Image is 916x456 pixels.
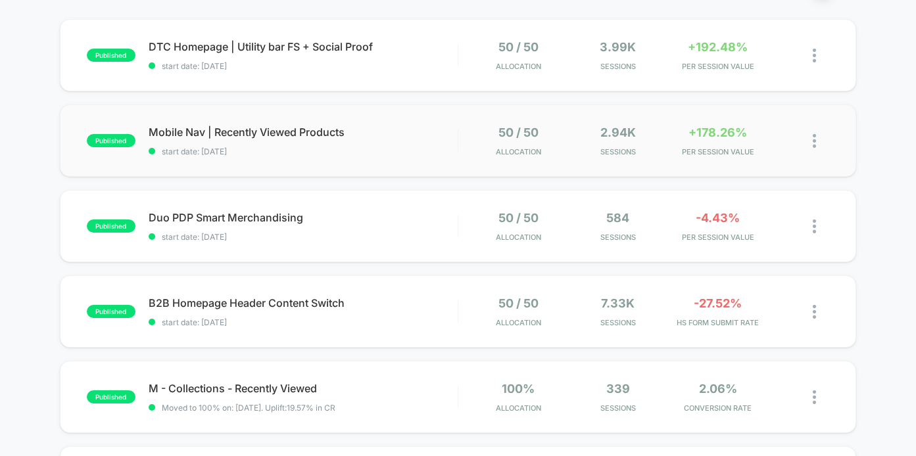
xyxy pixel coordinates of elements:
span: 7.33k [601,296,635,310]
span: published [87,49,135,62]
img: close [813,219,816,233]
span: Mobile Nav | Recently Viewed Products [149,125,458,139]
span: 50 / 50 [498,296,539,310]
span: +192.48% [688,40,748,54]
span: Allocation [496,233,541,242]
span: Moved to 100% on: [DATE] . Uplift: 19.57% in CR [162,403,335,413]
span: -27.52% [694,296,742,310]
span: Hs Form Submit Rate [671,318,765,327]
span: -4.43% [696,211,740,225]
span: 584 [606,211,629,225]
span: 2.06% [699,382,737,396]
span: 50 / 50 [498,211,539,225]
span: Sessions [571,318,665,327]
img: close [813,134,816,148]
span: 50 / 50 [498,40,539,54]
span: published [87,390,135,403]
span: start date: [DATE] [149,317,458,327]
span: Allocation [496,318,541,327]
span: Sessions [571,403,665,413]
span: published [87,219,135,233]
span: start date: [DATE] [149,147,458,156]
span: CONVERSION RATE [671,403,765,413]
span: B2B Homepage Header Content Switch [149,296,458,309]
span: Allocation [496,62,541,71]
img: close [813,49,816,62]
img: close [813,390,816,404]
span: 2.94k [600,125,636,139]
span: published [87,134,135,147]
span: Sessions [571,62,665,71]
span: 339 [606,382,630,396]
span: PER SESSION VALUE [671,233,765,242]
span: start date: [DATE] [149,61,458,71]
span: Allocation [496,403,541,413]
span: 50 / 50 [498,125,539,139]
span: Duo PDP Smart Merchandising [149,211,458,224]
span: M - Collections - Recently Viewed [149,382,458,395]
span: DTC Homepage | Utility bar FS + Social Proof [149,40,458,53]
span: 100% [502,382,535,396]
span: PER SESSION VALUE [671,147,765,156]
span: published [87,305,135,318]
span: 3.99k [600,40,636,54]
span: PER SESSION VALUE [671,62,765,71]
span: +178.26% [688,125,747,139]
span: Allocation [496,147,541,156]
span: start date: [DATE] [149,232,458,242]
span: Sessions [571,233,665,242]
span: Sessions [571,147,665,156]
img: close [813,305,816,319]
